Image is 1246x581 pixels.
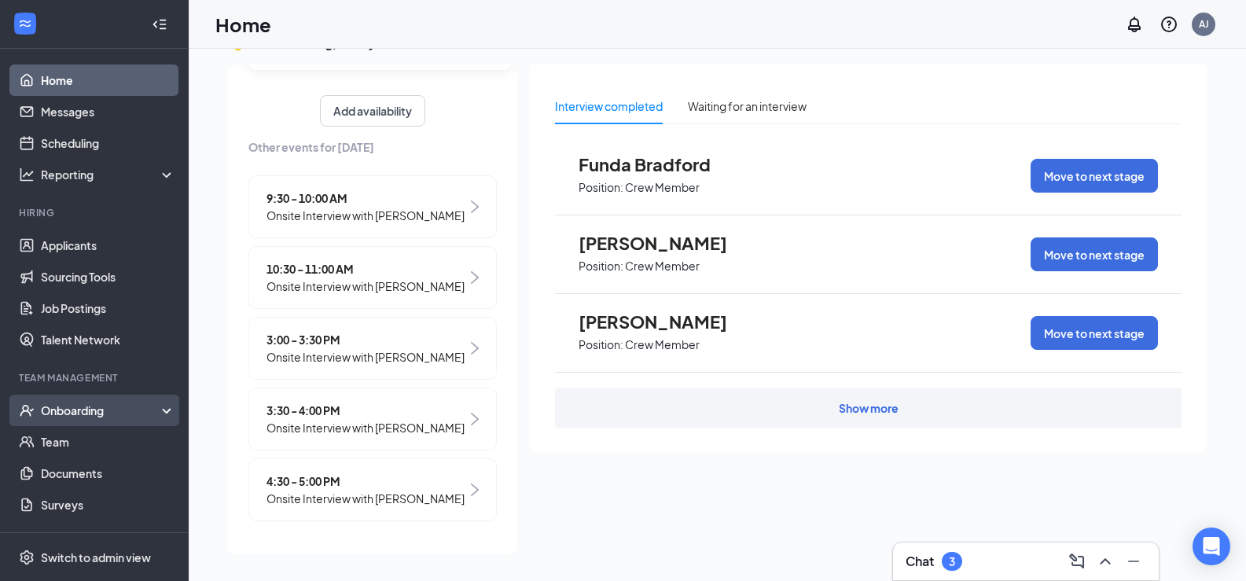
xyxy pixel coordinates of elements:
[579,180,623,195] p: Position:
[17,16,33,31] svg: WorkstreamLogo
[19,371,172,384] div: Team Management
[579,337,623,352] p: Position:
[248,138,497,156] span: Other events for [DATE]
[1093,549,1118,574] button: ChevronUp
[625,259,700,274] p: Crew Member
[1096,552,1115,571] svg: ChevronUp
[1031,316,1158,350] button: Move to next stage
[688,97,807,115] div: Waiting for an interview
[41,550,151,565] div: Switch to admin view
[266,473,465,490] span: 4:30 - 5:00 PM
[1199,17,1209,31] div: AJ
[215,11,271,38] h1: Home
[41,96,175,127] a: Messages
[41,292,175,324] a: Job Postings
[266,278,465,295] span: Onsite Interview with [PERSON_NAME]
[41,127,175,159] a: Scheduling
[266,207,465,224] span: Onsite Interview with [PERSON_NAME]
[1125,15,1144,34] svg: Notifications
[266,490,465,507] span: Onsite Interview with [PERSON_NAME]
[266,402,465,419] span: 3:30 - 4:00 PM
[19,403,35,418] svg: UserCheck
[1068,552,1086,571] svg: ComposeMessage
[266,189,465,207] span: 9:30 - 10:00 AM
[579,311,752,332] span: [PERSON_NAME]
[579,154,752,175] span: Funda Bradford
[1031,159,1158,193] button: Move to next stage
[839,400,899,416] div: Show more
[1124,552,1143,571] svg: Minimize
[579,259,623,274] p: Position:
[19,550,35,565] svg: Settings
[41,458,175,489] a: Documents
[320,95,425,127] button: Add availability
[1031,237,1158,271] button: Move to next stage
[41,167,176,182] div: Reporting
[41,426,175,458] a: Team
[41,489,175,520] a: Surveys
[266,419,465,436] span: Onsite Interview with [PERSON_NAME]
[1193,528,1230,565] div: Open Intercom Messenger
[41,261,175,292] a: Sourcing Tools
[41,403,162,418] div: Onboarding
[152,17,167,32] svg: Collapse
[906,553,934,570] h3: Chat
[19,167,35,182] svg: Analysis
[1160,15,1178,34] svg: QuestionInfo
[19,206,172,219] div: Hiring
[625,337,700,352] p: Crew Member
[1121,549,1146,574] button: Minimize
[625,180,700,195] p: Crew Member
[266,348,465,366] span: Onsite Interview with [PERSON_NAME]
[41,230,175,261] a: Applicants
[266,260,465,278] span: 10:30 - 11:00 AM
[1064,549,1090,574] button: ComposeMessage
[266,331,465,348] span: 3:00 - 3:30 PM
[41,324,175,355] a: Talent Network
[579,233,752,253] span: [PERSON_NAME]
[555,97,663,115] div: Interview completed
[949,555,955,568] div: 3
[41,64,175,96] a: Home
